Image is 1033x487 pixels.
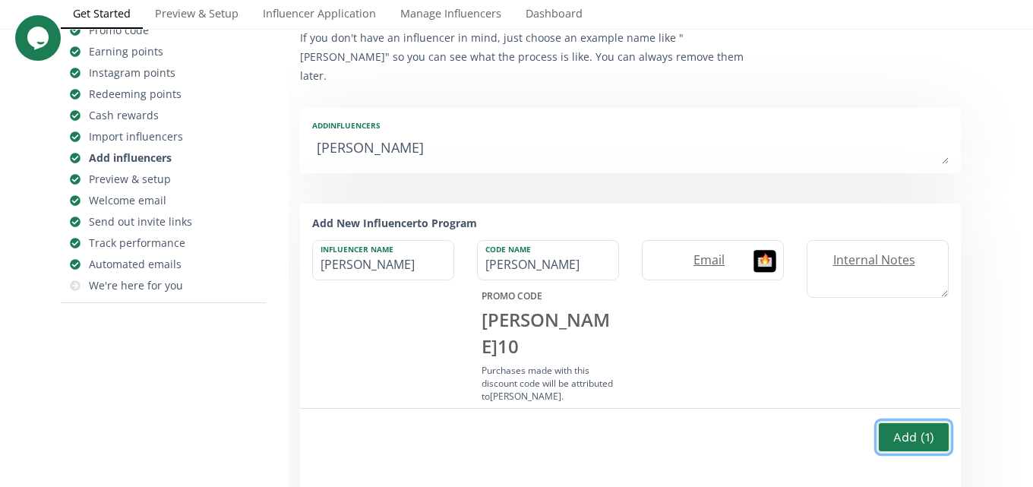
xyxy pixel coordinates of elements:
[15,15,64,61] iframe: chat widget
[313,241,438,255] label: Influencer Name
[89,278,183,293] div: We're here for you
[89,129,183,144] div: Import influencers
[643,251,768,269] label: Email
[807,251,933,269] label: Internal Notes
[89,87,182,102] div: Redeeming points
[89,257,182,272] div: Automated emails
[89,65,175,81] div: Instagram points
[89,172,171,187] div: Preview & setup
[312,120,949,131] div: Add INFLUENCERS
[89,150,172,166] div: Add influencers
[312,216,477,230] strong: Add New Influencer to Program
[89,23,149,38] div: Promo code
[89,44,163,59] div: Earning points
[477,364,619,403] div: Purchases made with this discount code will be attributed to [PERSON_NAME] .
[300,28,756,86] p: If you don't have an influencer in mind, just choose an example name like "[PERSON_NAME]" so you ...
[89,108,159,123] div: Cash rewards
[478,241,603,255] label: Code Name
[312,134,949,164] textarea: [PERSON_NAME]
[877,421,951,454] button: Add (1)
[89,193,166,208] div: Welcome email
[89,214,192,229] div: Send out invite links
[89,236,185,251] div: Track performance
[477,289,619,302] div: PROMO CODE
[477,307,619,359] div: [PERSON_NAME] 10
